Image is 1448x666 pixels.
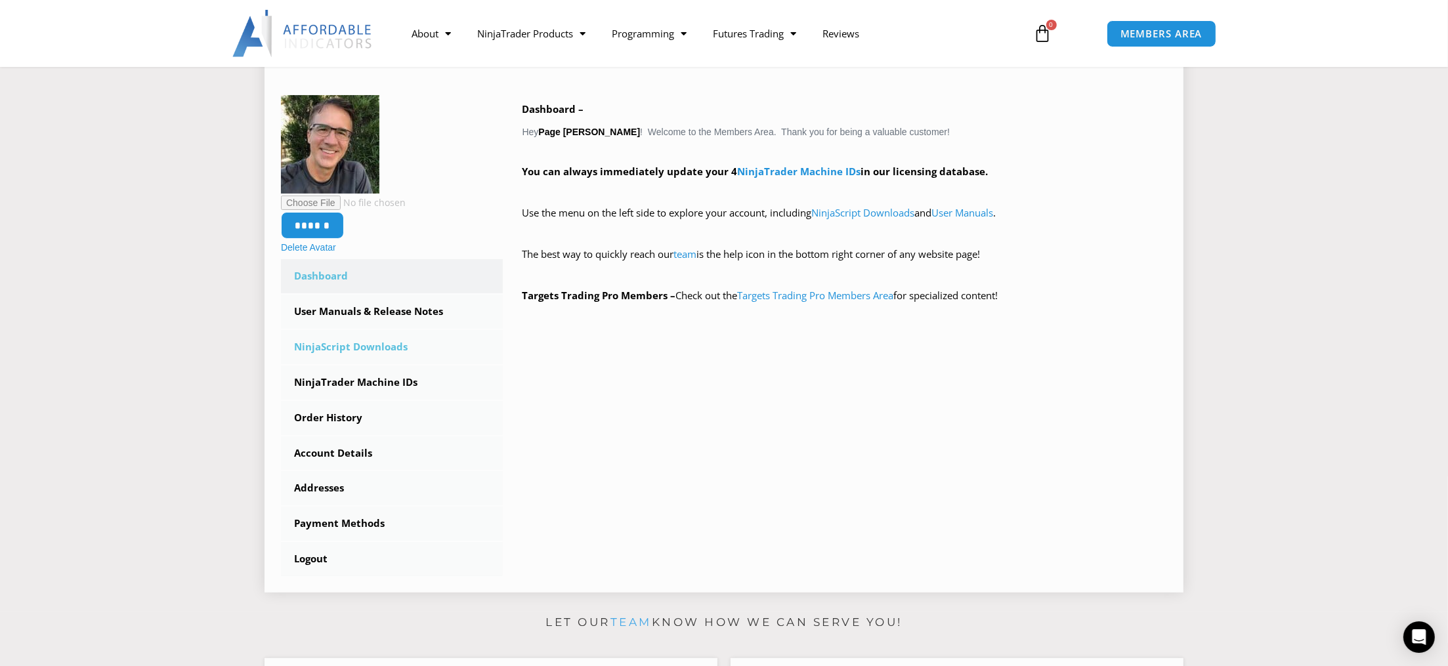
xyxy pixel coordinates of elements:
a: MEMBERS AREA [1107,20,1216,47]
a: Account Details [281,436,503,470]
div: Open Intercom Messenger [1403,621,1435,653]
span: 0 [1046,20,1057,30]
a: Programming [599,18,700,49]
a: Delete Avatar [281,242,336,253]
a: Addresses [281,471,503,505]
a: NinjaScript Downloads [281,330,503,364]
a: NinjaTrader Machine IDs [738,165,861,178]
a: Targets Trading Pro Members Area [738,289,894,302]
div: Hey ! Welcome to the Members Area. Thank you for being a valuable customer! [522,100,1168,305]
a: About [398,18,464,49]
a: NinjaTrader Machine IDs [281,365,503,400]
a: NinjaScript Downloads [812,206,915,219]
span: MEMBERS AREA [1120,29,1203,39]
p: Let our know how we can serve you! [265,612,1183,633]
p: The best way to quickly reach our is the help icon in the bottom right corner of any website page! [522,245,1168,282]
a: User Manuals [932,206,994,219]
strong: Targets Trading Pro Members – [522,289,676,302]
img: LogoAI | Affordable Indicators – NinjaTrader [232,10,373,57]
a: Dashboard [281,259,503,293]
p: Use the menu on the left side to explore your account, including and . [522,204,1168,241]
a: team [674,247,697,260]
img: IMG_2194-150x150.jpeg [281,95,379,194]
strong: You can always immediately update your 4 in our licensing database. [522,165,989,178]
strong: Page [PERSON_NAME] [538,127,640,137]
a: team [610,615,652,629]
nav: Account pages [281,259,503,576]
b: Dashboard – [522,102,584,115]
a: Reviews [809,18,872,49]
a: Futures Trading [700,18,809,49]
p: Check out the for specialized content! [522,287,1168,305]
a: NinjaTrader Products [464,18,599,49]
a: Payment Methods [281,507,503,541]
nav: Menu [398,18,1018,49]
a: Order History [281,401,503,435]
a: User Manuals & Release Notes [281,295,503,329]
a: 0 [1014,14,1072,52]
a: Logout [281,542,503,576]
